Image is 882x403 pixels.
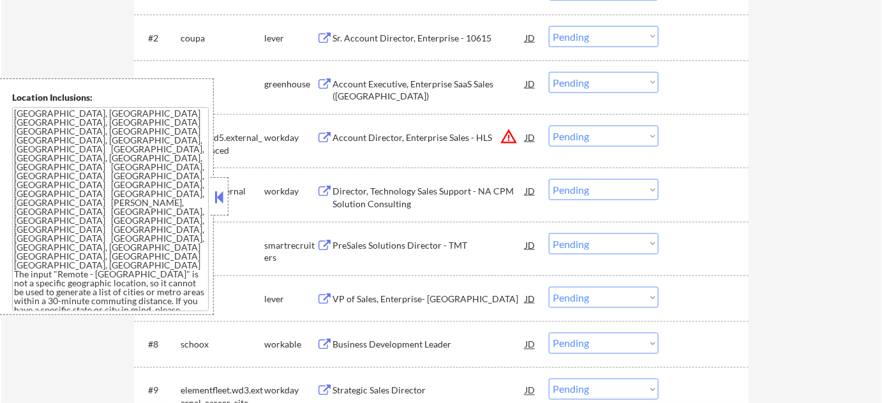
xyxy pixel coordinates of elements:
div: schoox [181,339,264,351]
div: #8 [148,339,170,351]
div: JD [524,72,537,95]
div: JD [524,287,537,310]
div: VP of Sales, Enterprise- [GEOGRAPHIC_DATA] [333,293,525,305]
div: #2 [148,32,170,45]
div: workable [264,339,317,351]
div: Business Development Leader [333,339,525,351]
div: PreSales Solutions Director - TMT [333,239,525,252]
div: JD [524,379,537,402]
div: lever [264,32,317,45]
button: warning_amber [500,128,518,145]
div: Sr. Account Director, Enterprise - 10615 [333,32,525,45]
div: avetta [181,78,264,91]
div: #9 [148,385,170,397]
div: workday [264,385,317,397]
div: lever [264,293,317,305]
div: smartrecruiters [264,239,317,264]
div: JD [524,233,537,256]
div: Director, Technology Sales Support - NA CPM Solution Consulting [333,185,525,210]
div: JD [524,126,537,149]
div: workday [264,185,317,198]
div: JD [524,179,537,202]
div: #3 [148,78,170,91]
div: Account Executive, Enterprise SaaS Sales ([GEOGRAPHIC_DATA]) [333,78,525,103]
div: JD [524,26,537,49]
div: Strategic Sales Director [333,385,525,397]
div: workday [264,131,317,144]
div: JD [524,333,537,356]
div: Location Inclusions: [12,91,209,104]
div: coupa [181,32,264,45]
div: Account Director, Enterprise Sales - HLS [333,131,525,144]
div: greenhouse [264,78,317,91]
